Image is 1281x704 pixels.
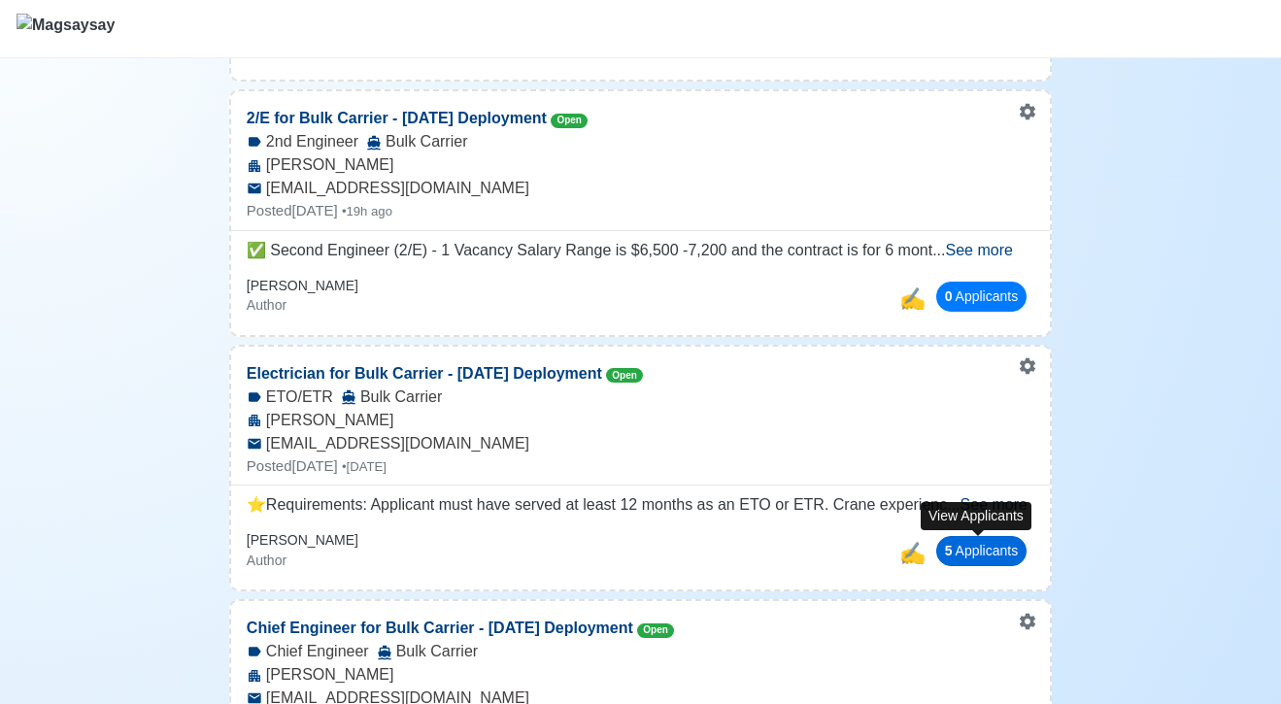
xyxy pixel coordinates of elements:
button: Magsaysay [16,1,116,57]
span: ⭐️Requirements: Applicant must have served at least 12 months as an ETO or ETR. Crane experienc [247,496,947,513]
div: Bulk Carrier [377,640,478,663]
span: copy [899,286,926,311]
span: 2nd Engineer [266,130,358,153]
button: 0 Applicants [936,282,1028,312]
small: Author [247,553,287,568]
span: Open [551,114,588,128]
div: [PERSON_NAME] [231,153,1050,177]
h6: [PERSON_NAME] [247,532,358,549]
button: copy [894,532,928,574]
span: ... [932,242,1013,258]
button: copy [894,278,928,319]
small: Author [247,297,287,313]
div: Bulk Carrier [366,130,467,153]
h6: [PERSON_NAME] [247,278,358,294]
div: View Applicants [921,502,1031,530]
small: • [DATE] [342,459,387,474]
div: [PERSON_NAME] [231,663,1050,687]
img: Magsaysay [17,14,115,49]
span: 0 [945,288,953,304]
div: [EMAIL_ADDRESS][DOMAIN_NAME] [231,177,1050,200]
div: [PERSON_NAME] [231,409,1050,432]
div: Bulk Carrier [341,386,442,409]
span: Open [637,623,674,638]
p: Electrician for Bulk Carrier - [DATE] Deployment [231,347,658,386]
div: Posted [DATE] [231,455,1050,478]
span: Open [606,368,643,383]
span: ETO/ETR [266,386,333,409]
div: Posted [DATE] [231,200,1050,222]
span: 5 [945,543,953,558]
button: 5 Applicants [936,536,1028,566]
div: [EMAIL_ADDRESS][DOMAIN_NAME] [231,432,1050,455]
span: ✅ Second Engineer (2/E) - 1 Vacancy Salary Range is $6,500 -7,200 and the contract is for 6 mont [247,242,932,258]
p: 2/E for Bulk Carrier - [DATE] Deployment [231,91,603,130]
span: copy [899,541,926,565]
span: See more [945,242,1012,258]
small: • 19h ago [342,204,392,218]
p: Chief Engineer for Bulk Carrier - [DATE] Deployment [231,601,690,640]
span: Chief Engineer [266,640,369,663]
